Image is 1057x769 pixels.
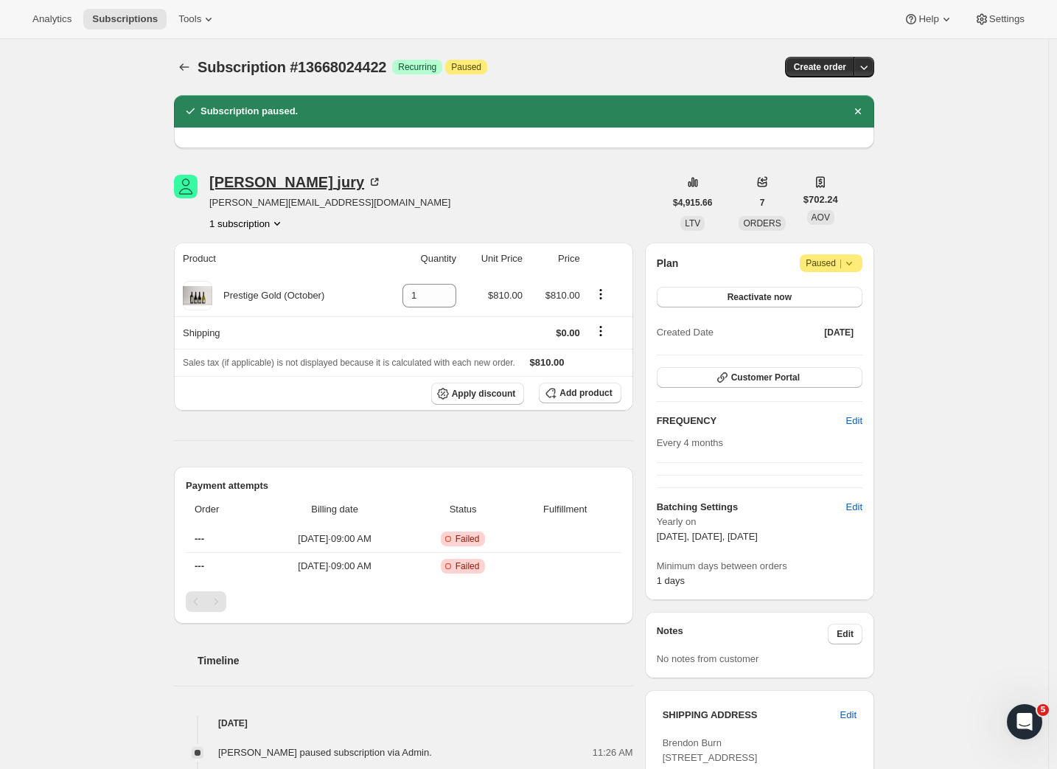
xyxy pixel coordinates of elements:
button: Shipping actions [589,323,613,339]
th: Product [174,243,378,275]
span: Created Date [657,325,714,340]
th: Unit Price [461,243,527,275]
h2: Timeline [198,653,633,668]
span: [PERSON_NAME][EMAIL_ADDRESS][DOMAIN_NAME] [209,195,450,210]
span: 5 [1037,704,1049,716]
span: Failed [456,560,480,572]
span: Analytics [32,13,71,25]
span: Fulfillment [518,502,613,517]
button: Edit [828,624,862,644]
span: $810.00 [488,290,523,301]
span: Tools [178,13,201,25]
span: LISA jury [174,175,198,198]
button: Edit [837,495,871,519]
iframe: Intercom live chat [1007,704,1042,740]
button: Subscriptions [174,57,195,77]
th: Order [186,493,257,526]
button: Create order [785,57,855,77]
span: Subscription #13668024422 [198,59,386,75]
span: [DATE] · 09:00 AM [262,559,408,574]
span: Edit [846,414,862,428]
span: Apply discount [452,388,516,400]
span: Recurring [398,61,436,73]
button: Customer Portal [657,367,862,388]
h2: Plan [657,256,679,271]
button: Settings [966,9,1033,29]
button: [DATE] [815,322,862,343]
span: [DATE], [DATE], [DATE] [657,531,758,542]
span: $810.00 [545,290,580,301]
span: Status [416,502,509,517]
span: Minimum days between orders [657,559,862,574]
span: AOV [812,212,830,223]
button: Product actions [589,286,613,302]
button: $4,915.66 [664,192,721,213]
span: Sales tax (if applicable) is not displayed because it is calculated with each new order. [183,358,515,368]
span: $810.00 [530,357,565,368]
span: Edit [837,628,854,640]
span: Every 4 months [657,437,723,448]
span: Edit [846,500,862,515]
span: Yearly on [657,515,862,529]
button: Add product [539,383,621,403]
span: Settings [989,13,1025,25]
span: 11:26 AM [593,745,633,760]
span: Subscriptions [92,13,158,25]
button: Analytics [24,9,80,29]
h2: FREQUENCY [657,414,846,428]
span: Brendon Burn [STREET_ADDRESS] [663,737,758,763]
span: Help [918,13,938,25]
th: Shipping [174,316,378,349]
span: $4,915.66 [673,197,712,209]
h2: Payment attempts [186,479,621,493]
span: Billing date [262,502,408,517]
th: Price [527,243,585,275]
span: Add product [559,387,612,399]
span: Reactivate now [728,291,792,303]
button: Product actions [209,216,285,231]
button: Edit [831,703,865,727]
th: Quantity [378,243,461,275]
span: No notes from customer [657,653,759,664]
div: [PERSON_NAME] jury [209,175,382,189]
button: 7 [751,192,774,213]
div: Prestige Gold (October) [212,288,324,303]
span: Edit [840,708,857,723]
span: 7 [760,197,765,209]
span: Customer Portal [731,372,800,383]
button: Tools [170,9,225,29]
button: Edit [837,409,871,433]
span: LTV [685,218,700,229]
span: Failed [456,533,480,545]
span: Paused [806,256,857,271]
span: 1 days [657,575,685,586]
span: --- [195,533,204,544]
nav: Pagination [186,591,621,612]
span: [PERSON_NAME] paused subscription via Admin. [218,747,432,758]
span: ORDERS [743,218,781,229]
button: Reactivate now [657,287,862,307]
h6: Batching Settings [657,500,846,515]
h2: Subscription paused. [200,104,298,119]
h3: Notes [657,624,828,644]
span: $702.24 [803,192,838,207]
h3: SHIPPING ADDRESS [663,708,840,723]
button: Dismiss notification [848,101,868,122]
span: --- [195,560,204,571]
h4: [DATE] [174,716,633,731]
span: [DATE] · 09:00 AM [262,532,408,546]
span: Create order [794,61,846,73]
button: Help [895,9,962,29]
button: Subscriptions [83,9,167,29]
span: Paused [451,61,481,73]
span: $0.00 [556,327,580,338]
span: [DATE] [824,327,854,338]
span: | [840,257,842,269]
button: Apply discount [431,383,525,405]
